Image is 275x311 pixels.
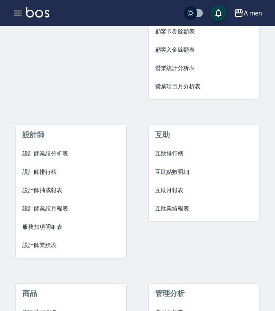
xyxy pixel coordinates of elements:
[16,236,126,254] a: 設計師業績表
[155,168,253,176] span: 互助點數明細
[149,163,259,181] a: 互助點數明細
[22,241,120,250] span: 設計師業績表
[149,125,259,145] li: 互助
[149,145,259,163] a: 互助排行榜
[16,181,126,199] a: 設計師抽成報表
[149,41,259,59] a: 顧客入金餘額表
[22,204,120,213] span: 設計師業績月報表
[22,186,120,195] span: 設計師抽成報表
[210,5,227,21] button: save
[149,59,259,77] a: 營業統計分析表
[149,199,259,218] a: 互助業績報表
[16,163,126,181] a: 設計師排行榜
[149,181,259,199] a: 互助月報表
[16,145,126,163] a: 設計師業績分析表
[22,168,120,176] span: 設計師排行榜
[155,82,253,91] span: 營業項目月分析表
[155,149,253,158] span: 互助排行榜
[26,7,49,18] img: Logo
[155,186,253,195] span: 互助月報表
[16,125,126,145] li: 設計師
[16,284,126,303] li: 商品
[149,22,259,41] a: 顧客卡券餘額表
[155,27,253,36] span: 顧客卡券餘額表
[22,149,120,158] span: 設計師業績分析表
[155,64,253,72] span: 營業統計分析表
[149,284,259,303] li: 管理分析
[231,5,265,22] button: A men
[155,204,253,213] span: 互助業績報表
[16,218,126,236] a: 服務扣項明細表
[16,199,126,218] a: 設計師業績月報表
[22,223,120,231] span: 服務扣項明細表
[149,77,259,96] a: 營業項目月分析表
[155,46,253,54] span: 顧客入金餘額表
[244,8,262,18] div: A men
